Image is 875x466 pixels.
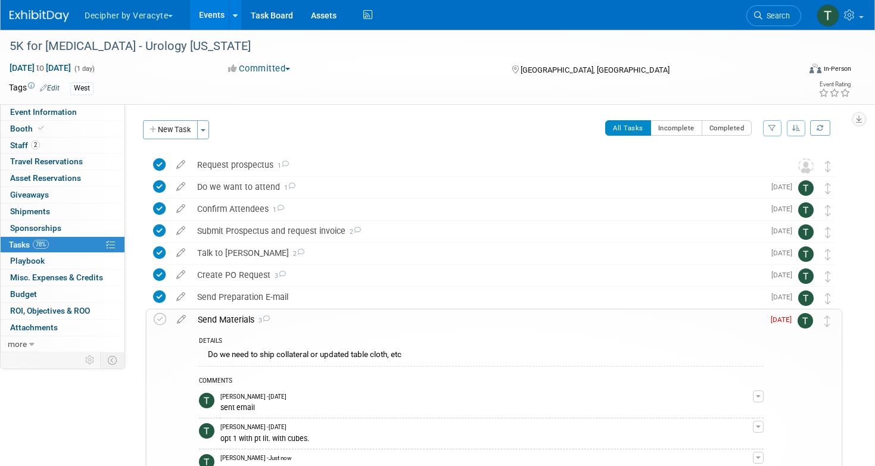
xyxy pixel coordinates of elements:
a: Tasks78% [1,237,124,253]
span: [DATE] [771,271,798,279]
div: In-Person [823,64,851,73]
span: to [35,63,46,73]
span: 2 [345,228,361,236]
a: Staff2 [1,137,124,154]
img: Tony Alvarado [798,180,814,196]
div: Event Format [725,62,851,80]
img: Tony Alvarado [798,290,814,306]
a: Attachments [1,320,124,336]
img: Tony Alvarado [798,268,814,284]
div: Send Preparation E-mail [191,287,764,307]
button: All Tasks [605,120,651,136]
div: Submit Prospectus and request invoice [191,221,764,241]
span: [DATE] [771,249,798,257]
span: [DATE] [771,183,798,191]
a: Sponsorships [1,220,124,236]
a: Budget [1,286,124,302]
span: [PERSON_NAME] - [DATE] [220,423,287,431]
div: West [70,82,94,95]
span: [PERSON_NAME] - [DATE] [220,393,287,401]
a: Edit [40,84,60,92]
img: Tony Alvarado [798,246,814,262]
i: Move task [825,205,831,216]
a: Asset Reservations [1,170,124,186]
span: [GEOGRAPHIC_DATA], [GEOGRAPHIC_DATA] [521,65,670,74]
a: ROI, Objectives & ROO [1,303,124,319]
span: Tasks [9,240,49,249]
span: Travel Reservations [10,157,83,166]
span: Staff [10,140,40,150]
a: more [1,336,124,352]
div: Confirm Attendees [191,199,764,219]
td: Toggle Event Tabs [101,352,125,368]
a: Giveaways [1,187,124,203]
i: Move task [825,271,831,282]
a: edit [171,314,192,325]
img: Unassigned [798,158,814,174]
a: Refresh [810,120,830,136]
a: edit [170,182,191,192]
div: DETAILS [199,337,764,347]
span: Giveaways [10,190,49,199]
button: Committed [224,62,295,75]
a: Search [746,5,801,26]
div: Create PO Request [191,265,764,285]
a: Booth [1,121,124,137]
img: Tony Alvarado [798,202,814,218]
span: Attachments [10,323,58,332]
span: [DATE] [771,227,798,235]
td: Personalize Event Tab Strip [80,352,101,368]
div: 5K for [MEDICAL_DATA] - Urology [US_STATE] [5,36,780,57]
span: [DATE] [771,205,798,213]
a: Playbook [1,253,124,269]
a: edit [170,292,191,302]
span: Budget [10,289,37,299]
span: [PERSON_NAME] - Just now [220,454,291,462]
span: 1 [273,162,289,170]
img: Tony Alvarado [798,313,813,329]
span: Search [762,11,790,20]
span: 2 [31,140,40,149]
span: more [8,339,27,349]
span: [DATE] [771,293,798,301]
span: (1 day) [73,65,95,73]
img: Format-Inperson.png [809,64,821,73]
span: 78% [33,240,49,249]
button: Incomplete [650,120,702,136]
div: opt 1 with pt lit. with cubes. [220,432,753,443]
a: edit [170,226,191,236]
td: Tags [9,82,60,95]
a: Misc. Expenses & Credits [1,270,124,286]
span: ROI, Objectives & ROO [10,306,90,315]
a: edit [170,159,191,170]
span: [DATE] [DATE] [9,62,71,73]
span: Playbook [10,256,45,265]
span: 1 [269,206,284,214]
span: 2 [289,250,304,258]
img: Tony Alvarado [199,423,214,439]
span: Shipments [10,207,50,216]
div: COMMENTS [199,376,764,388]
span: Booth [10,124,46,133]
i: Booth reservation complete [38,125,44,132]
span: 3 [270,272,286,280]
span: Misc. Expenses & Credits [10,273,103,282]
div: Do we want to attend [191,177,764,197]
button: Completed [702,120,752,136]
a: edit [170,270,191,280]
div: Do we need to ship collateral or updated table cloth, etc [199,347,764,365]
span: Event Information [10,107,77,117]
a: edit [170,204,191,214]
i: Move task [825,183,831,194]
div: Event Rating [818,82,851,87]
a: Event Information [1,104,124,120]
div: Request prospectus [191,155,774,175]
img: Tony Alvarado [199,393,214,408]
span: 1 [280,184,295,192]
i: Move task [824,315,830,327]
i: Move task [825,227,831,238]
a: Travel Reservations [1,154,124,170]
span: 3 [254,317,270,324]
img: Tony Alvarado [798,224,814,240]
div: Talk to [PERSON_NAME] [191,243,764,263]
